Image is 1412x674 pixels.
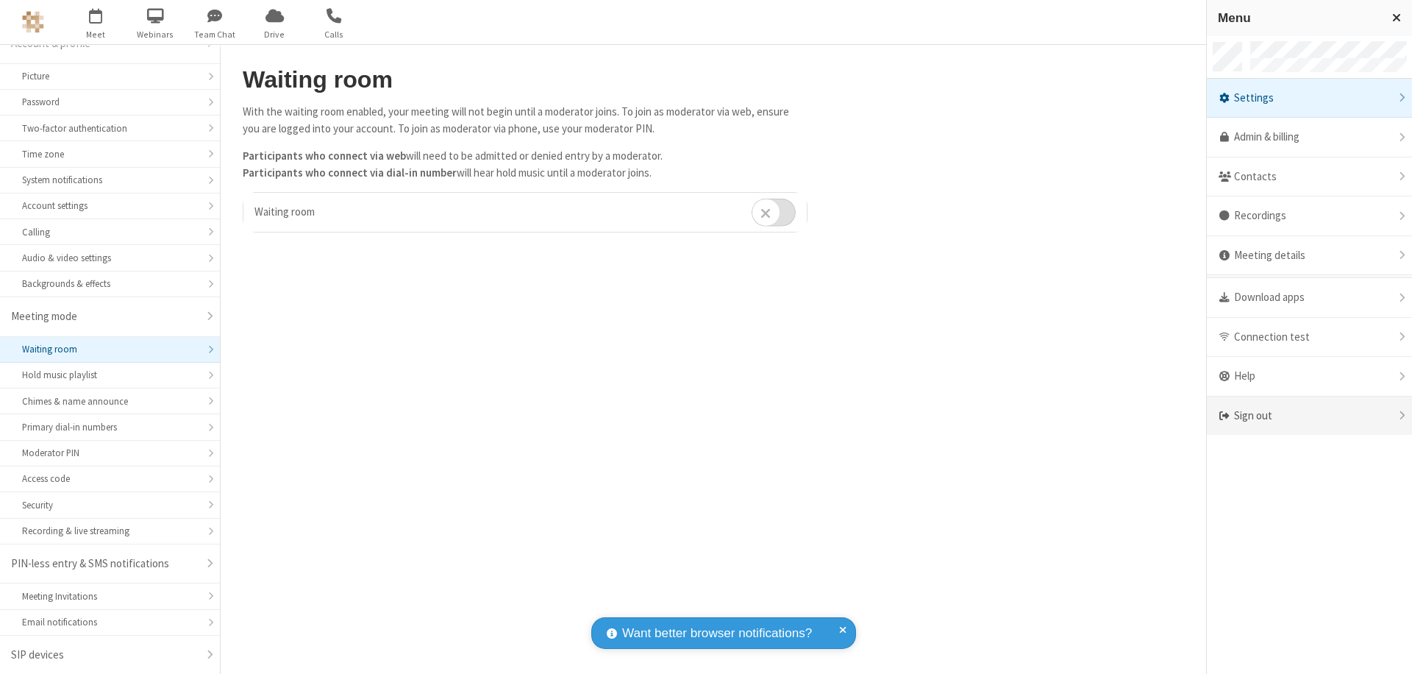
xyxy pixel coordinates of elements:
div: Password [22,95,198,109]
div: Email notifications [22,615,198,629]
div: Contacts [1207,157,1412,197]
span: Waiting room [254,205,315,219]
div: Security [22,498,198,512]
h3: Menu [1218,11,1379,25]
div: Recordings [1207,196,1412,236]
div: Backgrounds & effects [22,277,198,291]
div: System notifications [22,173,198,187]
img: QA Selenium DO NOT DELETE OR CHANGE [22,11,44,33]
div: Picture [22,69,198,83]
b: Participants who connect via web [243,149,406,163]
div: Sign out [1207,397,1412,436]
div: Calling [22,225,198,239]
div: SIP devices [11,647,198,664]
div: Settings [1207,79,1412,118]
span: Team Chat [188,28,243,41]
div: Meeting Invitations [22,589,198,603]
p: With the waiting room enabled, your meeting will not begin until a moderator joins. To join as mo... [243,104,807,137]
span: Meet [68,28,124,41]
b: Participants who connect via dial-in number [243,166,457,180]
h2: Waiting room [243,67,807,93]
p: will need to be admitted or denied entry by a moderator. will hear hold music until a moderator j... [243,148,807,181]
span: Want better browser notifications? [622,624,812,643]
div: Recording & live streaming [22,524,198,538]
span: Calls [307,28,362,41]
div: Time zone [22,147,198,161]
div: Download apps [1207,278,1412,318]
div: Primary dial-in numbers [22,420,198,434]
div: Connection test [1207,318,1412,358]
div: PIN-less entry & SMS notifications [11,556,198,572]
div: Help [1207,357,1412,397]
span: Drive [247,28,302,41]
div: Moderator PIN [22,446,198,460]
iframe: Chat [1375,636,1401,664]
div: Access code [22,472,198,486]
div: Account settings [22,199,198,213]
div: Meeting mode [11,308,198,325]
div: Meeting details [1207,236,1412,276]
div: Chimes & name announce [22,394,198,408]
div: Hold music playlist [22,368,198,382]
div: Waiting room [22,342,198,356]
div: Audio & video settings [22,251,198,265]
a: Admin & billing [1207,118,1412,157]
div: Two-factor authentication [22,121,198,135]
span: Webinars [128,28,183,41]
